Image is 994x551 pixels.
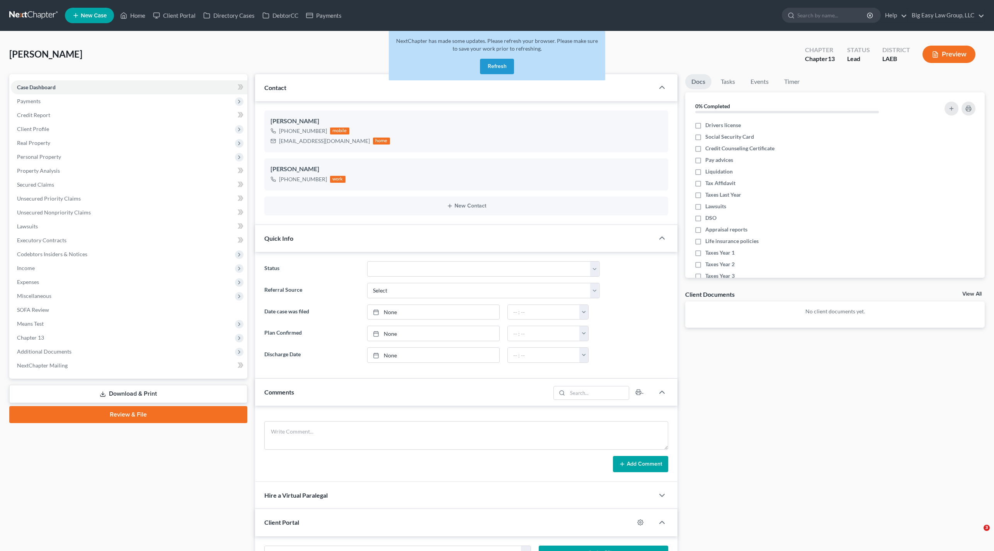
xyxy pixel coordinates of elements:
[962,291,982,297] a: View All
[11,192,247,206] a: Unsecured Priority Claims
[847,46,870,54] div: Status
[9,406,247,423] a: Review & File
[81,13,107,19] span: New Case
[373,138,390,145] div: home
[968,525,986,543] iframe: Intercom live chat
[908,9,984,22] a: Big Easy Law Group, LLC
[691,308,979,315] p: No client documents yet.
[508,305,580,320] input: -- : --
[11,164,247,178] a: Property Analysis
[17,320,44,327] span: Means Test
[17,265,35,271] span: Income
[9,385,247,403] a: Download & Print
[17,362,68,369] span: NextChapter Mailing
[923,46,975,63] button: Preview
[705,133,754,141] span: Social Security Card
[396,37,598,52] span: NextChapter has made some updates. Please refresh your browser. Please make sure to save your wor...
[508,348,580,362] input: -- : --
[260,304,363,320] label: Date case was filed
[199,9,259,22] a: Directory Cases
[705,214,717,222] span: DSO
[11,359,247,372] a: NextChapter Mailing
[508,326,580,341] input: -- : --
[881,9,907,22] a: Help
[260,283,363,298] label: Referral Source
[11,303,247,317] a: SOFA Review
[368,348,499,362] a: None
[705,226,747,233] span: Appraisal reports
[568,386,629,400] input: Search...
[264,235,293,242] span: Quick Info
[715,74,741,89] a: Tasks
[271,165,662,174] div: [PERSON_NAME]
[11,80,247,94] a: Case Dashboard
[11,178,247,192] a: Secured Claims
[260,261,363,277] label: Status
[279,137,370,145] div: [EMAIL_ADDRESS][DOMAIN_NAME]
[847,54,870,63] div: Lead
[695,103,730,109] strong: 0% Completed
[17,223,38,230] span: Lawsuits
[805,46,835,54] div: Chapter
[778,74,806,89] a: Timer
[705,272,735,280] span: Taxes Year 3
[17,209,91,216] span: Unsecured Nonpriority Claims
[882,54,910,63] div: LAEB
[260,347,363,363] label: Discharge Date
[17,195,81,202] span: Unsecured Priority Claims
[11,206,247,219] a: Unsecured Nonpriority Claims
[744,74,775,89] a: Events
[259,9,302,22] a: DebtorCC
[264,84,286,91] span: Contact
[480,59,514,74] button: Refresh
[17,126,49,132] span: Client Profile
[17,334,44,341] span: Chapter 13
[264,519,299,526] span: Client Portal
[805,54,835,63] div: Chapter
[705,179,735,187] span: Tax Affidavit
[330,176,346,183] div: work
[705,121,741,129] span: Drivers license
[302,9,346,22] a: Payments
[279,127,327,135] div: [PHONE_NUMBER]
[613,456,668,472] button: Add Comment
[705,168,733,175] span: Liquidation
[828,55,835,62] span: 13
[271,117,662,126] div: [PERSON_NAME]
[705,260,735,268] span: Taxes Year 2
[260,326,363,341] label: Plan Confirmed
[11,219,247,233] a: Lawsuits
[17,98,41,104] span: Payments
[17,181,54,188] span: Secured Claims
[17,237,66,243] span: Executory Contracts
[11,108,247,122] a: Credit Report
[685,290,735,298] div: Client Documents
[17,279,39,285] span: Expenses
[271,203,662,209] button: New Contact
[882,46,910,54] div: District
[17,306,49,313] span: SOFA Review
[17,348,71,355] span: Additional Documents
[330,128,349,134] div: mobile
[149,9,199,22] a: Client Portal
[116,9,149,22] a: Home
[17,293,51,299] span: Miscellaneous
[17,112,50,118] span: Credit Report
[17,139,50,146] span: Real Property
[279,175,327,183] div: [PHONE_NUMBER]
[797,8,868,22] input: Search by name...
[17,153,61,160] span: Personal Property
[17,251,87,257] span: Codebtors Insiders & Notices
[685,74,711,89] a: Docs
[705,191,741,199] span: Taxes Last Year
[17,84,56,90] span: Case Dashboard
[264,491,328,499] span: Hire a Virtual Paralegal
[264,388,294,396] span: Comments
[705,237,759,245] span: Life insurance policies
[705,249,735,257] span: Taxes Year 1
[17,167,60,174] span: Property Analysis
[705,156,733,164] span: Pay advices
[705,145,774,152] span: Credit Counseling Certificate
[9,48,82,60] span: [PERSON_NAME]
[984,525,990,531] span: 3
